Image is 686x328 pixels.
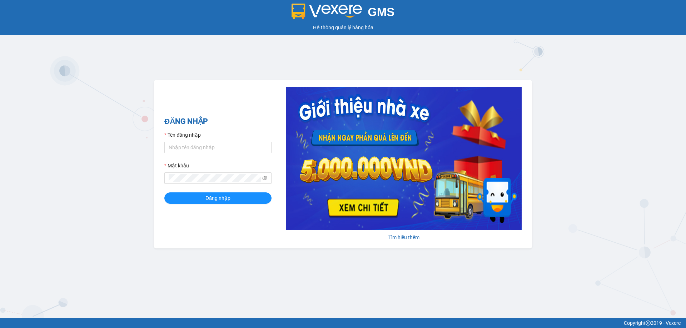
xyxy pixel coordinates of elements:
button: Đăng nhập [164,192,272,204]
span: GMS [368,5,394,19]
img: logo 2 [292,4,362,19]
span: eye-invisible [262,176,267,181]
span: Đăng nhập [205,194,230,202]
input: Mật khẩu [169,174,261,182]
div: Copyright 2019 - Vexere [5,319,681,327]
label: Tên đăng nhập [164,131,201,139]
a: GMS [292,11,395,16]
label: Mật khẩu [164,162,189,170]
h2: ĐĂNG NHẬP [164,116,272,127]
img: banner-0 [286,87,522,230]
div: Tìm hiểu thêm [286,233,522,241]
div: Hệ thống quản lý hàng hóa [2,24,684,31]
span: copyright [646,321,651,326]
input: Tên đăng nhập [164,142,272,153]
